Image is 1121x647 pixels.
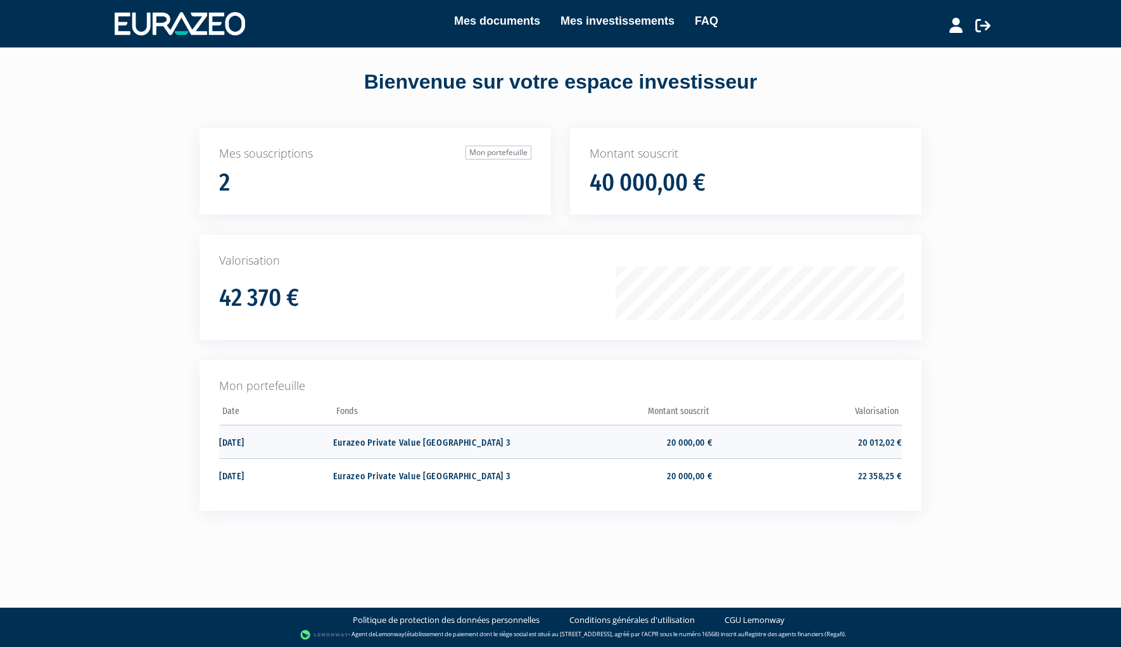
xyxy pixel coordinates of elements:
[219,425,333,458] td: [DATE]
[171,68,950,97] div: Bienvenue sur votre espace investisseur
[522,425,712,458] td: 20 000,00 €
[333,458,522,492] td: Eurazeo Private Value [GEOGRAPHIC_DATA] 3
[219,458,333,492] td: [DATE]
[695,12,718,30] a: FAQ
[569,614,695,626] a: Conditions générales d'utilisation
[333,425,522,458] td: Eurazeo Private Value [GEOGRAPHIC_DATA] 3
[13,629,1108,641] div: - Agent de (établissement de paiement dont le siège social est situé au [STREET_ADDRESS], agréé p...
[376,630,405,638] a: Lemonway
[219,378,902,394] p: Mon portefeuille
[712,402,902,425] th: Valorisation
[522,458,712,492] td: 20 000,00 €
[115,12,245,35] img: 1732889491-logotype_eurazeo_blanc_rvb.png
[712,425,902,458] td: 20 012,02 €
[725,614,785,626] a: CGU Lemonway
[219,402,333,425] th: Date
[454,12,540,30] a: Mes documents
[333,402,522,425] th: Fonds
[353,614,540,626] a: Politique de protection des données personnelles
[219,285,299,311] h1: 42 370 €
[745,630,845,638] a: Registre des agents financiers (Regafi)
[590,170,706,196] h1: 40 000,00 €
[219,146,531,162] p: Mes souscriptions
[590,146,902,162] p: Montant souscrit
[522,402,712,425] th: Montant souscrit
[219,170,230,196] h1: 2
[560,12,674,30] a: Mes investissements
[465,146,531,160] a: Mon portefeuille
[300,629,349,641] img: logo-lemonway.png
[219,253,902,269] p: Valorisation
[712,458,902,492] td: 22 358,25 €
